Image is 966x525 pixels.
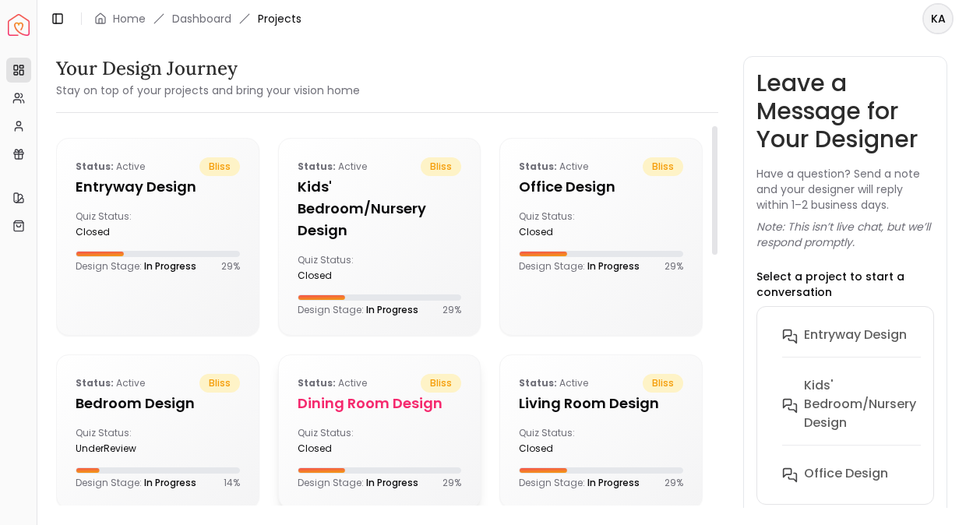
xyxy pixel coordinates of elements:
p: Design Stage: [519,477,640,489]
div: Quiz Status: [76,427,151,455]
div: Quiz Status: [298,254,373,282]
p: 14 % [224,477,240,489]
button: Office design [770,458,954,509]
span: In Progress [587,259,640,273]
h3: Leave a Message for Your Designer [756,69,934,153]
p: Have a question? Send a note and your designer will reply within 1–2 business days. [756,166,934,213]
p: Design Stage: [298,477,418,489]
span: KA [924,5,952,33]
div: closed [298,442,373,455]
h6: Office design [804,464,888,483]
p: Design Stage: [298,304,418,316]
h5: Kids' Bedroom/Nursery design [298,176,462,241]
p: 29 % [221,260,240,273]
h3: Your Design Journey [56,56,360,81]
p: active [298,157,367,176]
h5: Bedroom design [76,393,240,414]
div: Quiz Status: [519,210,594,238]
h6: entryway design [804,326,907,344]
p: Design Stage: [76,260,196,273]
span: bliss [199,157,240,176]
div: closed [519,442,594,455]
button: KA [922,3,954,34]
button: Kids' Bedroom/Nursery design [770,370,954,458]
img: Spacejoy Logo [8,14,30,36]
p: Note: This isn’t live chat, but we’ll respond promptly. [756,219,934,250]
small: Stay on top of your projects and bring your vision home [56,83,360,98]
p: 29 % [442,304,461,316]
b: Status: [298,376,336,389]
b: Status: [76,160,114,173]
div: closed [76,226,151,238]
p: 29 % [442,477,461,489]
p: Select a project to start a conversation [756,269,934,300]
span: bliss [199,374,240,393]
h5: Dining Room design [298,393,462,414]
span: In Progress [587,476,640,489]
p: 29 % [665,477,683,489]
p: active [298,374,367,393]
a: Home [113,11,146,26]
span: bliss [643,157,683,176]
p: active [519,374,588,393]
span: In Progress [366,476,418,489]
p: Design Stage: [76,477,196,489]
h6: Kids' Bedroom/Nursery design [804,376,916,432]
nav: breadcrumb [94,11,301,26]
span: bliss [421,157,461,176]
b: Status: [298,160,336,173]
p: active [76,374,145,393]
div: closed [519,226,594,238]
h5: entryway design [76,176,240,198]
h5: Living Room design [519,393,683,414]
b: Status: [76,376,114,389]
b: Status: [519,160,557,173]
p: active [519,157,588,176]
span: bliss [643,374,683,393]
p: Design Stage: [519,260,640,273]
div: closed [298,270,373,282]
p: 29 % [665,260,683,273]
span: In Progress [366,303,418,316]
span: bliss [421,374,461,393]
span: In Progress [144,476,196,489]
button: entryway design [770,319,954,370]
span: Projects [258,11,301,26]
b: Status: [519,376,557,389]
div: Quiz Status: [298,427,373,455]
div: Quiz Status: [519,427,594,455]
a: Dashboard [172,11,231,26]
div: underReview [76,442,151,455]
h5: Office design [519,176,683,198]
div: Quiz Status: [76,210,151,238]
p: active [76,157,145,176]
span: In Progress [144,259,196,273]
a: Spacejoy [8,14,30,36]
